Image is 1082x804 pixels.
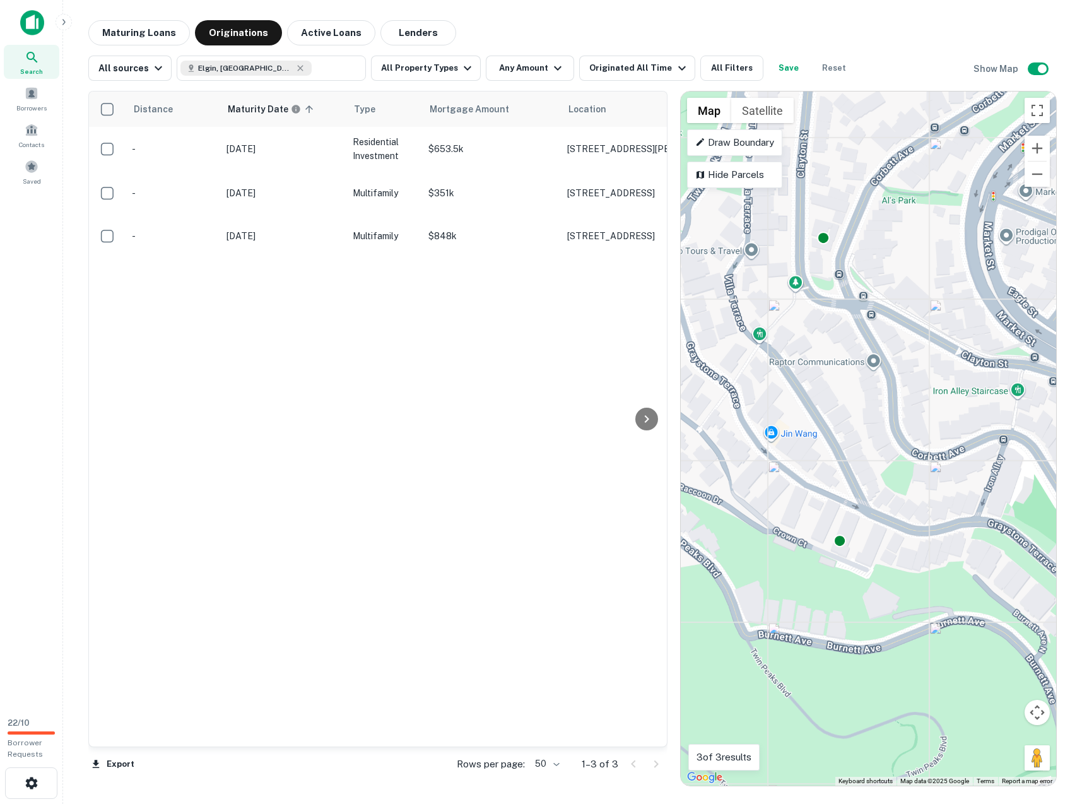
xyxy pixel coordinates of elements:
p: Rows per page: [457,757,525,772]
p: [DATE] [226,186,340,200]
p: [STREET_ADDRESS][PERSON_NAME] [567,143,731,155]
span: 22 / 10 [8,718,30,728]
span: Location [568,102,623,117]
button: All Filters [700,56,763,81]
button: Any Amount [486,56,574,81]
div: All sources [98,61,166,76]
button: Map camera controls [1025,700,1050,725]
p: - [132,229,214,243]
button: Originated All Time [579,56,695,81]
th: Distance [126,92,220,127]
div: Maturity dates displayed may be estimated. Please contact the lender for the most accurate maturi... [228,102,301,116]
p: [STREET_ADDRESS] [567,230,731,242]
button: Zoom out [1025,162,1050,187]
p: [STREET_ADDRESS] [567,187,731,199]
iframe: Chat Widget [1019,703,1082,764]
p: 1–3 of 3 [582,757,618,772]
button: Lenders [380,20,456,45]
button: Originations [195,20,282,45]
p: Hide Parcels [695,167,774,182]
span: Distance [133,102,173,117]
a: Open this area in Google Maps (opens a new window) [684,769,726,786]
div: 50 [530,755,562,773]
p: Multifamily [353,229,416,243]
p: $351k [428,186,555,200]
p: - [132,186,214,200]
span: Map data ©2025 Google [900,777,969,784]
p: - [132,142,214,156]
div: 0 0 [681,92,1056,786]
img: capitalize-icon.png [20,10,44,35]
button: All Property Types [371,56,481,81]
h6: Maturity Date [228,102,288,116]
button: Show street map [687,98,731,123]
p: Draw Boundary [695,135,774,150]
a: Saved [4,155,59,189]
h6: Show Map [973,62,1020,76]
button: Maturing Loans [88,20,190,45]
span: Elgin, [GEOGRAPHIC_DATA], [GEOGRAPHIC_DATA] [198,62,293,74]
p: $653.5k [428,142,555,156]
span: Maturity dates displayed may be estimated. Please contact the lender for the most accurate maturi... [228,102,317,116]
button: Save your search to get updates of matches that match your search criteria. [768,56,809,81]
th: Maturity dates displayed may be estimated. Please contact the lender for the most accurate maturi... [220,92,346,127]
span: Mortgage Amount [430,102,526,117]
button: Show satellite imagery [731,98,794,123]
th: Mortgage Amount [422,92,561,127]
th: Type [346,92,422,127]
a: Borrowers [4,81,59,115]
a: Terms [977,777,994,784]
span: Borrowers [16,103,47,113]
span: Saved [23,176,41,186]
p: Residential Investment [353,135,416,163]
a: Search [4,45,59,79]
p: [DATE] [226,229,340,243]
p: 3 of 3 results [697,750,751,765]
span: Borrower Requests [8,738,43,759]
button: All sources [88,56,172,81]
div: Originated All Time [589,61,689,76]
span: Contacts [19,139,44,150]
button: Reset [814,56,854,81]
th: Location [561,92,738,127]
span: Search [20,66,43,76]
a: Report a map error [1002,777,1052,784]
button: Keyboard shortcuts [838,777,893,786]
a: Contacts [4,118,59,152]
button: Zoom in [1025,136,1050,161]
p: $848k [428,229,555,243]
p: Multifamily [353,186,416,200]
img: Google [684,769,726,786]
span: Type [354,102,392,117]
button: Active Loans [287,20,375,45]
button: Export [88,755,138,774]
button: Toggle fullscreen view [1025,98,1050,123]
p: [DATE] [226,142,340,156]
